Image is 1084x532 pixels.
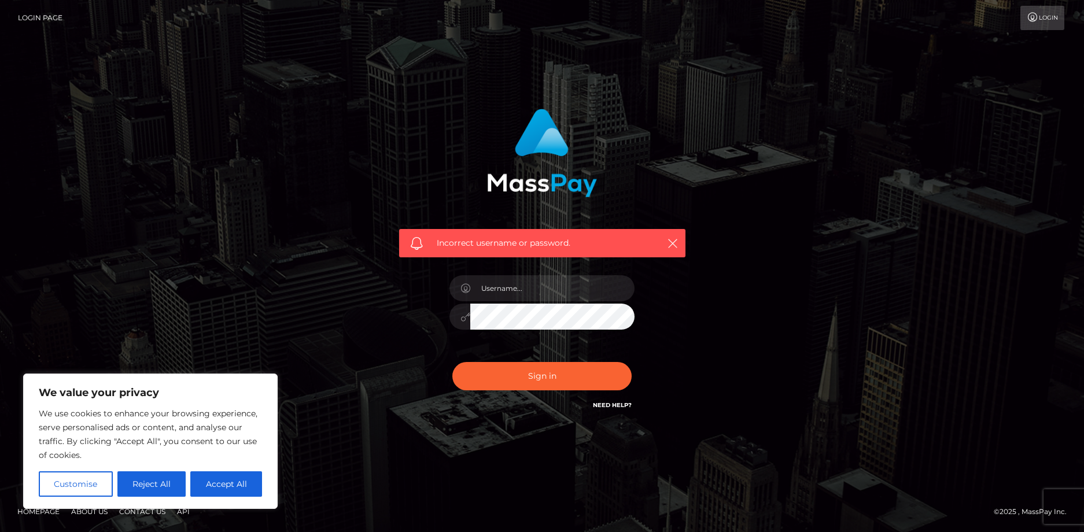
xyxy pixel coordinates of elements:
a: API [172,503,194,520]
span: Incorrect username or password. [437,237,648,249]
a: Login Page [18,6,62,30]
img: MassPay Login [487,109,597,197]
p: We use cookies to enhance your browsing experience, serve personalised ads or content, and analys... [39,407,262,462]
button: Sign in [452,362,632,390]
a: Login [1020,6,1064,30]
a: Need Help? [593,401,632,409]
a: About Us [67,503,112,520]
input: Username... [470,275,635,301]
button: Accept All [190,471,262,497]
a: Homepage [13,503,64,520]
div: We value your privacy [23,374,278,509]
button: Customise [39,471,113,497]
div: © 2025 , MassPay Inc. [994,505,1075,518]
p: We value your privacy [39,386,262,400]
a: Contact Us [115,503,170,520]
button: Reject All [117,471,186,497]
